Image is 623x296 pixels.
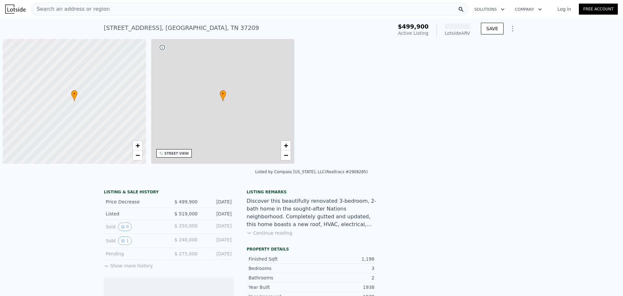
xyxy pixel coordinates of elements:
div: [DATE] [203,251,232,257]
span: $ 240,000 [175,237,198,242]
div: [DATE] [203,211,232,217]
div: Listed [106,211,164,217]
a: Zoom out [281,150,291,160]
div: Bedrooms [249,265,311,272]
span: $499,900 [398,23,429,30]
div: • [220,90,226,101]
div: [STREET_ADDRESS] , [GEOGRAPHIC_DATA] , TN 37209 [104,23,259,32]
div: 2 [311,275,374,281]
div: Year Built [249,284,311,290]
div: 1,198 [311,256,374,262]
span: $ 250,000 [175,223,198,228]
span: − [135,151,140,159]
div: 3 [311,265,374,272]
div: Lotside ARV [445,30,470,36]
span: − [284,151,288,159]
button: Company [510,4,547,15]
div: [DATE] [203,223,232,231]
span: + [284,141,288,149]
button: SAVE [481,23,504,34]
span: Active Listing [398,31,429,36]
a: Zoom in [281,141,291,150]
div: Property details [247,247,376,252]
div: Finished Sqft [249,256,311,262]
button: Continue reading [247,230,292,236]
div: Bathrooms [249,275,311,281]
button: View historical data [118,237,132,245]
a: Free Account [579,4,618,15]
span: Search an address or region [31,5,110,13]
div: Sold [106,237,164,245]
div: [DATE] [203,237,232,245]
div: 1938 [311,284,374,290]
span: $ 499,900 [175,199,198,204]
button: Show more history [104,260,153,269]
span: • [220,91,226,97]
div: STREET VIEW [165,151,189,156]
button: View historical data [118,223,132,231]
button: Solutions [469,4,510,15]
div: Listing remarks [247,189,376,195]
span: $ 519,000 [175,211,198,216]
div: Listed by Compass [US_STATE], LLC (Realtracs #2908285) [255,170,368,174]
a: Zoom in [133,141,142,150]
a: Zoom out [133,150,142,160]
a: Log In [550,6,579,12]
div: Discover this beautifully renovated 3-bedroom, 2-bath home in the sought-after Nations neighborho... [247,197,376,228]
div: Sold [106,223,164,231]
div: • [71,90,78,101]
div: [DATE] [203,199,232,205]
span: + [135,141,140,149]
div: Price Decrease [106,199,164,205]
div: LISTING & SALE HISTORY [104,189,234,196]
span: • [71,91,78,97]
img: Lotside [5,5,26,14]
button: Show Options [506,22,519,35]
div: Pending [106,251,164,257]
span: $ 275,000 [175,251,198,256]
